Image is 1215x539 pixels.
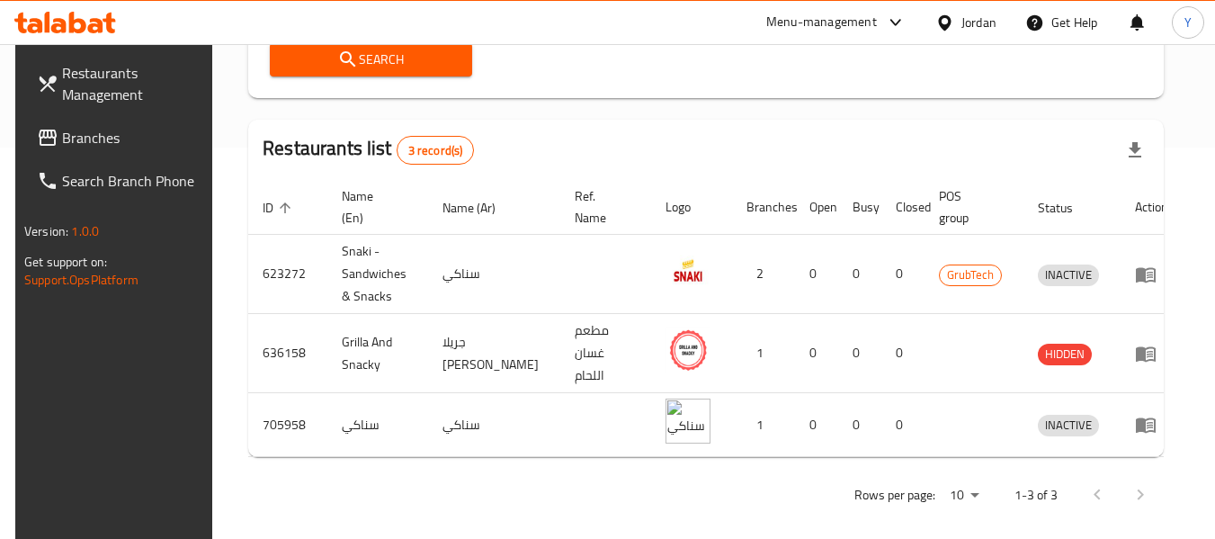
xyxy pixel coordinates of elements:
[398,142,474,159] span: 3 record(s)
[327,314,428,393] td: Grilla And Snacky
[838,180,881,235] th: Busy
[397,136,475,165] div: Total records count
[1038,265,1099,285] span: INACTIVE
[939,185,1002,229] span: POS group
[795,314,838,393] td: 0
[881,235,925,314] td: 0
[1038,415,1099,436] span: INACTIVE
[940,265,1001,285] span: GrubTech
[1184,13,1192,32] span: Y
[838,393,881,457] td: 0
[732,393,795,457] td: 1
[62,170,204,192] span: Search Branch Phone
[838,314,881,393] td: 0
[22,51,219,116] a: Restaurants Management
[248,180,1183,457] table: enhanced table
[1038,344,1092,364] span: HIDDEN
[881,314,925,393] td: 0
[24,220,68,243] span: Version:
[1135,343,1168,364] div: Menu
[263,197,297,219] span: ID
[1113,129,1157,172] div: Export file
[795,393,838,457] td: 0
[71,220,99,243] span: 1.0.0
[428,235,560,314] td: سناكي
[327,235,428,314] td: Snaki - Sandwiches & Snacks
[766,12,877,33] div: Menu-management
[22,116,219,159] a: Branches
[428,314,560,393] td: جريلا [PERSON_NAME]
[666,399,710,444] img: سناكي
[24,250,107,274] span: Get support on:
[327,393,428,457] td: سناكي
[1135,264,1168,285] div: Menu
[442,197,519,219] span: Name (Ar)
[854,484,935,507] p: Rows per page:
[732,314,795,393] td: 1
[732,180,795,235] th: Branches
[1038,265,1099,286] div: INACTIVE
[1014,484,1058,507] p: 1-3 of 3
[838,235,881,314] td: 0
[1135,414,1168,436] div: Menu
[666,328,710,373] img: Grilla And Snacky
[881,393,925,457] td: 0
[428,393,560,457] td: سناكي
[284,49,458,71] span: Search
[732,235,795,314] td: 2
[62,127,204,148] span: Branches
[22,159,219,202] a: Search Branch Phone
[1038,344,1092,365] div: HIDDEN
[795,235,838,314] td: 0
[881,180,925,235] th: Closed
[943,482,986,509] div: Rows per page:
[560,314,651,393] td: مطعم غسان اللحام
[1038,415,1099,436] div: INACTIVE
[248,393,327,457] td: 705958
[263,135,474,165] h2: Restaurants list
[248,314,327,393] td: 636158
[1121,180,1183,235] th: Action
[795,180,838,235] th: Open
[342,185,406,229] span: Name (En)
[651,180,732,235] th: Logo
[666,248,710,293] img: Snaki - Sandwiches & Snacks
[248,235,327,314] td: 623272
[575,185,630,229] span: Ref. Name
[24,268,138,292] a: Support.OpsPlatform
[62,62,204,105] span: Restaurants Management
[1038,197,1096,219] span: Status
[961,13,996,32] div: Jordan
[270,43,472,76] button: Search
